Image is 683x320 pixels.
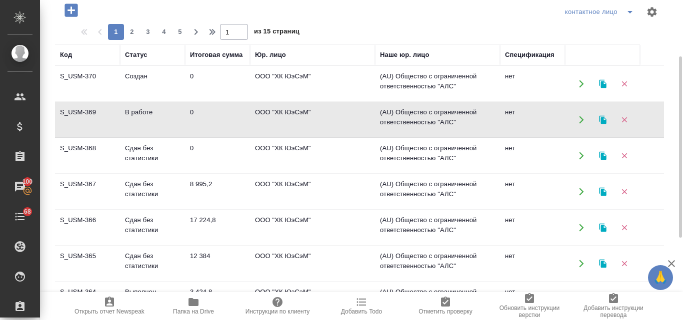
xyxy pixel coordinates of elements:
div: Статус [125,50,147,60]
button: Удалить [614,253,634,274]
td: Сдан без статистики [120,246,185,281]
span: 2 [124,27,140,37]
button: Удалить [614,217,634,238]
td: S_USM-369 [55,102,120,137]
td: (AU) Общество с ограниченной ответственностью "АЛС" [375,210,500,245]
td: (AU) Общество с ограниченной ответственностью "АЛС" [375,174,500,209]
td: ООО "ХК ЮэСэМ" [250,282,375,317]
td: нет [500,246,565,281]
td: Создан [120,66,185,101]
button: Клонировать [592,73,613,94]
td: ООО "ХК ЮэСэМ" [250,138,375,173]
span: Папка на Drive [173,308,214,315]
button: Открыть [571,253,591,274]
td: ООО "ХК ЮэСэМ" [250,66,375,101]
button: Открыть [571,289,591,310]
button: 2 [124,24,140,40]
button: 🙏 [648,265,673,290]
button: Добавить инструкции перевода [571,292,655,320]
td: нет [500,282,565,317]
button: Клонировать [592,217,613,238]
td: (AU) Общество с ограниченной ответственностью "АЛС" [375,282,500,317]
div: Итоговая сумма [190,50,242,60]
button: Добавить Todo [319,292,403,320]
span: Обновить инструкции верстки [493,305,565,319]
td: 0 [185,66,250,101]
button: Удалить [614,109,634,130]
div: Юр. лицо [255,50,286,60]
button: Клонировать [592,145,613,166]
td: ООО "ХК ЮэСэМ" [250,210,375,245]
td: Выполнен [120,282,185,317]
button: Открыть [571,181,591,202]
td: 0 [185,102,250,137]
td: 8 995,2 [185,174,250,209]
span: 4 [156,27,172,37]
span: Инструкции по клиенту [245,308,310,315]
td: 3 424,8 [185,282,250,317]
button: Клонировать [592,289,613,310]
span: 68 [18,207,37,217]
button: Удалить [614,289,634,310]
td: нет [500,138,565,173]
td: Сдан без статистики [120,138,185,173]
a: 100 [2,174,37,199]
button: Открыть отчет Newspeak [67,292,151,320]
td: Сдан без статистики [120,174,185,209]
span: из 15 страниц [254,25,299,40]
td: (AU) Общество с ограниченной ответственностью "АЛС" [375,138,500,173]
td: ООО "ХК ЮэСэМ" [250,174,375,209]
span: Отметить проверку [418,308,472,315]
td: S_USM-366 [55,210,120,245]
td: нет [500,66,565,101]
span: 5 [172,27,188,37]
td: (AU) Общество с ограниченной ответственностью "АЛС" [375,246,500,281]
button: Удалить [614,73,634,94]
button: Обновить инструкции верстки [487,292,571,320]
td: (AU) Общество с ограниченной ответственностью "АЛС" [375,66,500,101]
span: 100 [16,177,39,187]
td: ООО "ХК ЮэСэМ" [250,246,375,281]
td: нет [500,102,565,137]
div: Наше юр. лицо [380,50,429,60]
td: S_USM-364 [55,282,120,317]
button: Клонировать [592,109,613,130]
div: Спецификация [505,50,554,60]
td: S_USM-370 [55,66,120,101]
td: нет [500,210,565,245]
span: 3 [140,27,156,37]
td: 12 384 [185,246,250,281]
button: Папка на Drive [151,292,235,320]
button: Удалить [614,145,634,166]
td: S_USM-365 [55,246,120,281]
div: split button [562,4,640,20]
td: 17 224,8 [185,210,250,245]
td: ООО "ХК ЮэСэМ" [250,102,375,137]
td: S_USM-368 [55,138,120,173]
span: Открыть отчет Newspeak [74,308,144,315]
button: Отметить проверку [403,292,487,320]
td: нет [500,174,565,209]
button: Удалить [614,181,634,202]
span: Добавить Todo [341,308,382,315]
td: В работе [120,102,185,137]
button: Открыть [571,217,591,238]
span: 🙏 [652,267,669,288]
span: Добавить инструкции перевода [577,305,649,319]
button: 4 [156,24,172,40]
button: Открыть [571,109,591,130]
a: 68 [2,204,37,229]
button: Клонировать [592,181,613,202]
div: Код [60,50,72,60]
td: 0 [185,138,250,173]
td: (AU) Общество с ограниченной ответственностью "АЛС" [375,102,500,137]
button: Открыть [571,73,591,94]
button: 5 [172,24,188,40]
button: Открыть [571,145,591,166]
td: Сдан без статистики [120,210,185,245]
button: Клонировать [592,253,613,274]
button: Инструкции по клиенту [235,292,319,320]
td: S_USM-367 [55,174,120,209]
button: 3 [140,24,156,40]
